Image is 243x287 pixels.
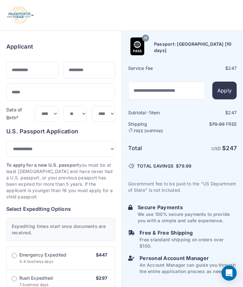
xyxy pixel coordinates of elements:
[140,237,237,249] p: Free standard shipping on orders over $100.
[138,204,237,211] h6: Secure Payments
[6,127,115,136] h6: U.S. Passport Application
[128,181,237,193] p: Government fee to be paid to the "US Department of State" is not included.
[140,262,237,275] p: An Account Manager can guide you through the entire application process as needed.
[179,163,191,169] span: 79.99
[6,205,115,213] h6: Select Expediting Options
[183,121,237,127] p: $
[137,163,173,169] span: TOTAL SAVINGS
[96,252,107,257] span: $447
[19,259,53,264] span: 3-4 business days
[212,121,225,127] span: 79.99
[6,6,34,24] img: Logo
[6,162,115,200] p: you must be at least [DEMOGRAPHIC_DATA] and have never had a U.S. passport, or your previous pass...
[221,265,237,281] div: Open Intercom Messenger
[128,121,182,134] h6: Shipping
[128,110,182,116] h6: Subtotal · item
[6,42,33,51] h6: Applicant
[212,82,237,99] button: Apply
[134,129,163,134] span: FREE SHIPPING
[6,162,79,168] strong: To apply for a new U.S. passport
[154,41,237,54] h6: Passport: [GEOGRAPHIC_DATA] [10 days]
[19,282,49,287] span: 7 business days
[128,37,146,55] img: Product Name
[96,275,107,281] span: $297
[228,65,237,71] span: 247
[176,163,191,169] span: $
[138,211,237,224] p: We use 100% secure payments to provide you with a simple and safe experience.
[128,65,182,71] h6: Service Fee
[226,121,237,127] span: Free
[149,110,151,115] span: 1
[183,65,237,71] div: $
[222,145,237,151] strong: $
[19,252,67,258] span: Emergency Expedited
[140,254,237,262] h6: Personal Account Manager
[6,218,115,241] div: Expediting times start once documents are received.
[144,34,147,42] span: 10
[183,110,237,116] div: $
[19,275,53,281] span: Rush Expedited
[140,229,237,237] h6: Free & Free Shipping
[128,144,182,153] h6: Total
[228,110,237,115] span: 247
[226,145,237,151] span: 247
[6,107,22,121] label: Date of Birth*
[211,146,221,151] span: USD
